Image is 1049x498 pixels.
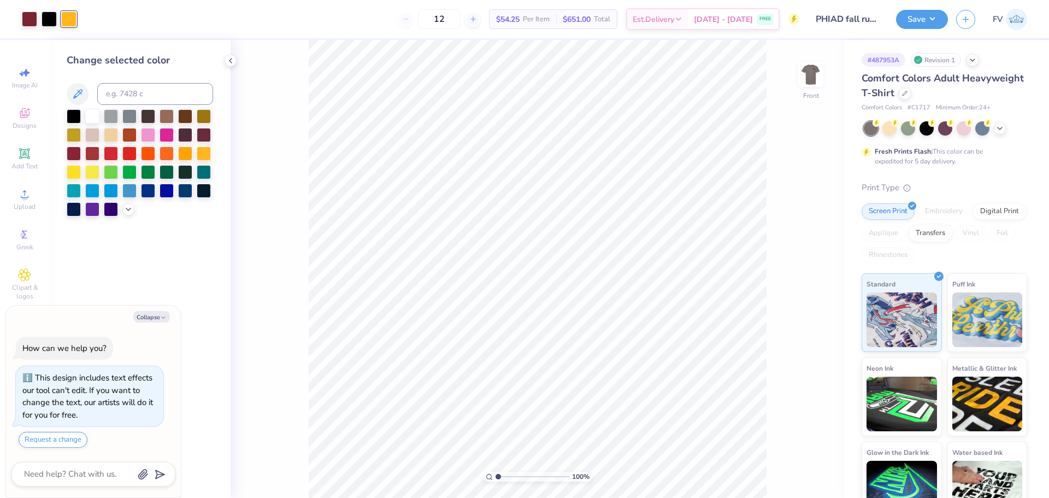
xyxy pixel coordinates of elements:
span: Greek [16,243,33,251]
div: How can we help you? [22,343,107,354]
span: 100 % [572,472,590,482]
img: Standard [867,292,937,347]
div: Foil [989,225,1015,242]
div: Embroidery [918,203,970,220]
button: Request a change [19,432,87,448]
button: Save [896,10,948,29]
a: FV [993,9,1027,30]
img: Francisco Veloz [1006,9,1027,30]
div: Change selected color [67,53,213,68]
span: $651.00 [563,14,591,25]
span: Standard [867,278,895,290]
span: $54.25 [496,14,520,25]
div: Revision 1 [911,53,961,67]
span: [DATE] - [DATE] [694,14,753,25]
img: Front [800,63,822,85]
span: # C1717 [907,103,930,113]
span: Minimum Order: 24 + [936,103,991,113]
span: Designs [13,121,37,130]
div: Rhinestones [862,247,915,263]
span: Add Text [11,162,38,171]
span: Clipart & logos [5,283,44,301]
div: Screen Print [862,203,915,220]
div: Transfers [909,225,952,242]
div: Print Type [862,181,1027,194]
span: Per Item [523,14,550,25]
button: Collapse [133,311,170,323]
input: e.g. 7428 c [97,83,213,105]
span: FV [993,13,1003,26]
div: # 487953A [862,53,905,67]
input: – – [418,9,461,29]
span: Glow in the Dark Ink [867,447,929,458]
div: This color can be expedited for 5 day delivery. [875,147,1009,166]
strong: Fresh Prints Flash: [875,147,933,156]
span: Metallic & Glitter Ink [952,362,1017,374]
span: Upload [14,202,36,211]
div: Vinyl [956,225,986,242]
img: Metallic & Glitter Ink [952,377,1023,431]
span: Water based Ink [952,447,1003,458]
span: Comfort Colors Adult Heavyweight T-Shirt [862,72,1024,99]
span: Image AI [12,81,38,90]
span: Est. Delivery [633,14,674,25]
span: FREE [759,15,771,23]
div: Digital Print [973,203,1026,220]
div: Applique [862,225,905,242]
input: Untitled Design [808,8,888,30]
span: Puff Ink [952,278,975,290]
span: Comfort Colors [862,103,902,113]
img: Neon Ink [867,377,937,431]
img: Puff Ink [952,292,1023,347]
span: Total [594,14,610,25]
div: This design includes text effects our tool can't edit. If you want to change the text, our artist... [22,372,153,420]
div: Front [803,91,819,101]
span: Neon Ink [867,362,893,374]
